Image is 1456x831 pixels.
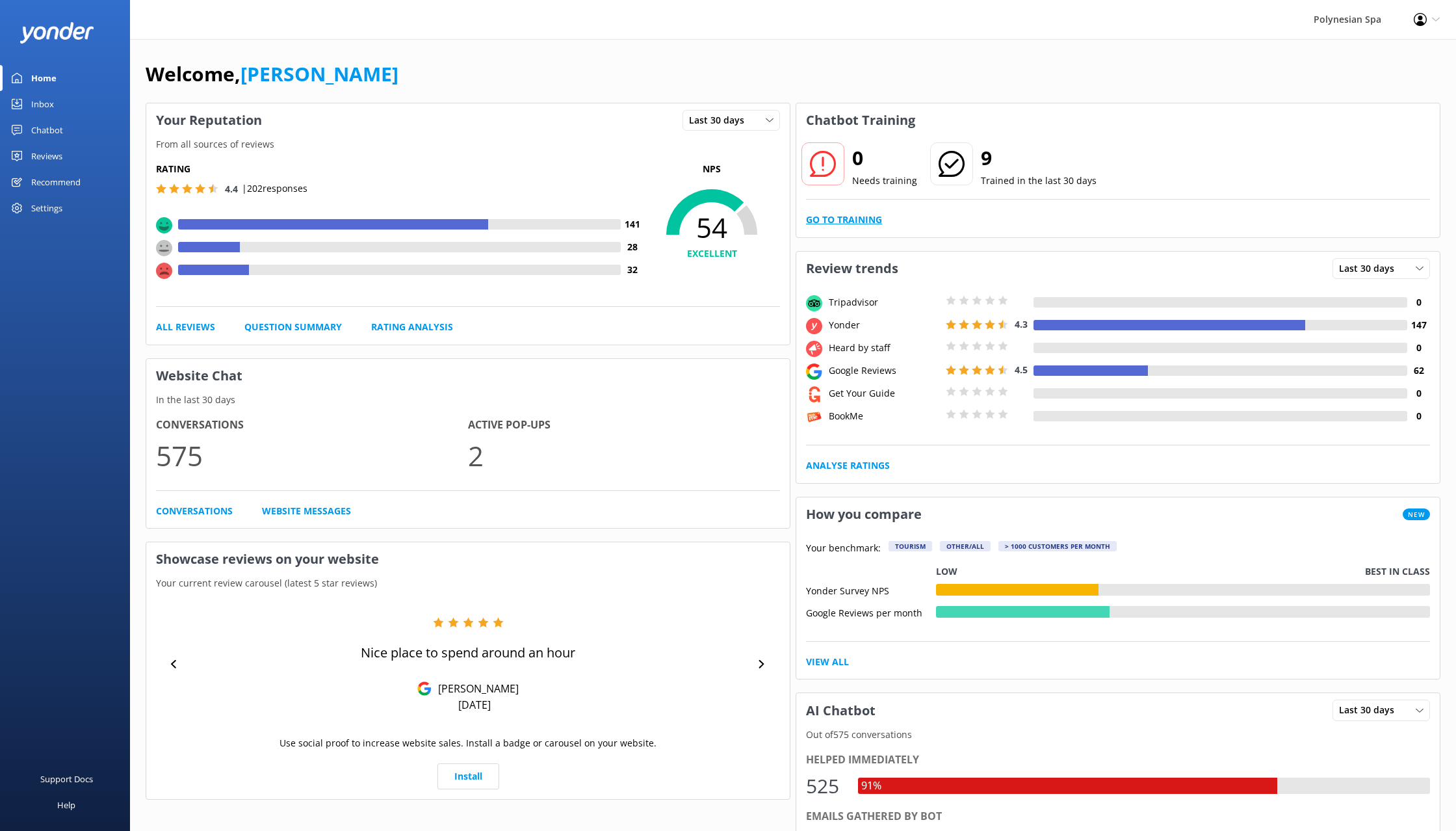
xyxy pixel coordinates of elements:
p: 575 [156,434,468,477]
span: Last 30 days [689,113,752,127]
span: 4.5 [1015,363,1028,376]
h2: 0 [852,142,917,174]
h4: 0 [1407,295,1430,310]
p: Nice place to spend around an hour [361,644,575,662]
a: View All [806,655,849,669]
div: 525 [806,771,845,802]
div: Yonder [825,318,942,332]
a: Install [437,763,499,789]
p: Use social proof to increase website sales. Install a badge or carousel on your website. [279,736,656,750]
p: Trained in the last 30 days [981,174,1097,188]
a: Conversations [156,504,233,518]
div: Heard by staff [825,341,942,355]
p: [PERSON_NAME] [432,681,519,696]
img: Google Reviews [417,681,432,696]
div: Settings [31,195,62,221]
a: Analyse Ratings [806,458,890,473]
div: Helped immediately [806,752,1430,769]
div: Google Reviews per month [806,606,936,618]
div: Google Reviews [825,363,942,378]
div: Chatbot [31,117,63,143]
div: Tourism [889,541,932,551]
div: Recommend [31,169,81,195]
h2: 9 [981,142,1097,174]
h1: Welcome, [146,59,398,90]
p: Your benchmark: [806,541,881,557]
h4: Active Pop-ups [468,417,780,434]
p: Your current review carousel (latest 5 star reviews) [146,576,790,590]
p: NPS [643,162,780,176]
span: New [1403,508,1430,520]
h4: 32 [621,263,643,277]
p: Low [936,564,957,579]
h3: How you compare [796,497,931,531]
div: 91% [858,778,885,795]
h4: 0 [1407,386,1430,401]
span: 4.4 [225,183,238,195]
div: Home [31,65,57,91]
div: Other/All [940,541,991,551]
span: 4.3 [1015,318,1028,330]
h4: 28 [621,240,643,254]
p: Needs training [852,174,917,188]
p: | 202 responses [242,181,307,196]
span: Last 30 days [1339,261,1402,276]
div: BookMe [825,409,942,423]
a: Website Messages [262,504,351,518]
div: Inbox [31,91,54,117]
h4: 0 [1407,341,1430,355]
h3: Showcase reviews on your website [146,542,790,576]
div: Reviews [31,143,62,169]
div: Yonder Survey NPS [806,584,936,596]
p: [DATE] [458,698,491,712]
img: yonder-white-logo.png [19,22,94,44]
a: Rating Analysis [371,320,453,334]
h3: Chatbot Training [796,103,925,137]
p: 2 [468,434,780,477]
a: All Reviews [156,320,215,334]
a: Go to Training [806,213,882,227]
span: 54 [643,211,780,244]
div: Get Your Guide [825,386,942,401]
h3: Website Chat [146,359,790,393]
a: [PERSON_NAME] [240,60,398,87]
a: Question Summary [244,320,342,334]
h3: Review trends [796,252,908,285]
div: Support Docs [40,766,93,792]
span: Last 30 days [1339,703,1402,717]
p: Out of 575 conversations [796,728,1440,742]
p: From all sources of reviews [146,137,790,152]
div: Help [57,792,75,818]
p: In the last 30 days [146,393,790,407]
h4: 141 [621,217,643,231]
div: Tripadvisor [825,295,942,310]
h3: AI Chatbot [796,694,885,728]
div: Emails gathered by bot [806,808,1430,825]
h3: Your Reputation [146,103,272,137]
p: Best in class [1365,564,1430,579]
h4: EXCELLENT [643,246,780,261]
h4: 147 [1407,318,1430,332]
h4: Conversations [156,417,468,434]
div: > 1000 customers per month [998,541,1117,551]
h4: 0 [1407,409,1430,423]
h4: 62 [1407,363,1430,378]
h5: Rating [156,162,643,176]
